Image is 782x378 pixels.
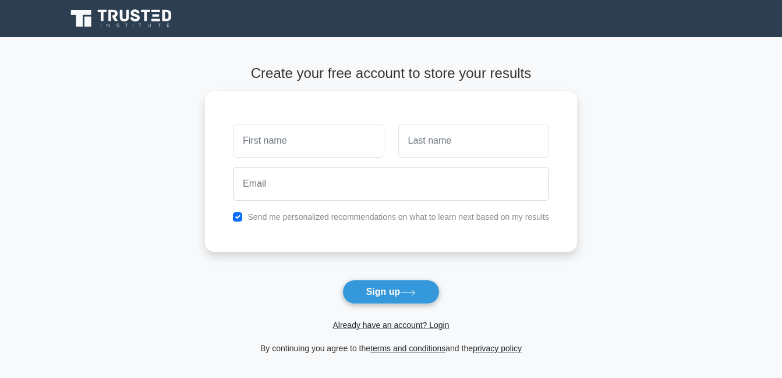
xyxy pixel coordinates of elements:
[205,65,577,82] h4: Create your free account to store your results
[398,124,549,158] input: Last name
[247,212,549,222] label: Send me personalized recommendations on what to learn next based on my results
[342,280,440,304] button: Sign up
[233,167,549,201] input: Email
[233,124,384,158] input: First name
[332,320,449,330] a: Already have an account? Login
[370,344,445,353] a: terms and conditions
[473,344,522,353] a: privacy policy
[198,341,584,355] div: By continuing you agree to the and the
